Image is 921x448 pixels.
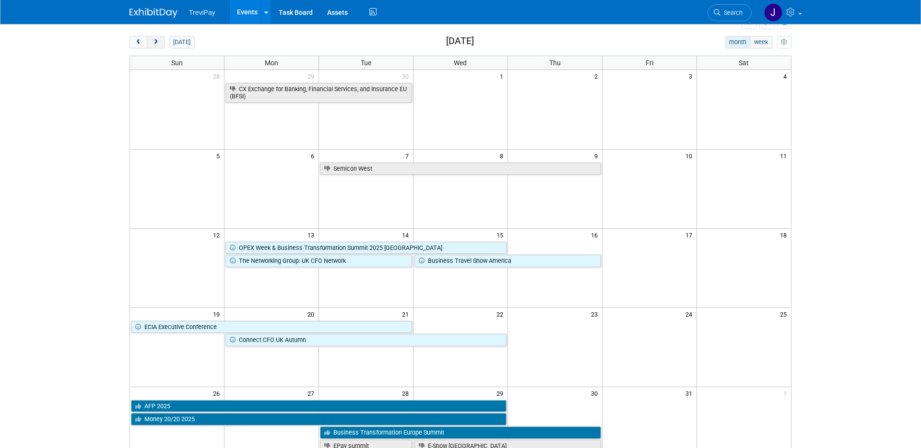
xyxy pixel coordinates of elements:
a: Business Travel Show America [414,255,601,267]
span: Thu [549,59,561,67]
a: The Networking Group: UK CFO Network [225,255,412,267]
span: 29 [307,70,319,82]
button: myCustomButton [777,36,791,48]
span: 30 [401,70,413,82]
span: Tue [361,59,371,67]
a: Search [708,4,752,21]
span: 2 [593,70,602,82]
span: 15 [496,229,508,241]
i: Personalize Calendar [781,39,787,46]
button: next [147,36,165,48]
span: 11 [779,150,791,162]
a: Semicon West [320,163,601,175]
span: 27 [307,387,319,399]
span: 14 [401,229,413,241]
span: Fri [646,59,653,67]
span: 31 [685,387,697,399]
span: Wed [454,59,467,67]
span: 28 [401,387,413,399]
span: 29 [496,387,508,399]
span: TreviPay [189,9,215,16]
a: OPEX Week & Business Transformation Summit 2025 [GEOGRAPHIC_DATA] [225,242,507,254]
span: 20 [307,308,319,320]
span: 5 [215,150,224,162]
span: 1 [499,70,508,82]
span: 25 [779,308,791,320]
span: 21 [401,308,413,320]
span: Search [720,9,743,16]
button: week [750,36,772,48]
span: 23 [590,308,602,320]
span: 30 [590,387,602,399]
img: ExhibitDay [130,8,177,18]
span: 13 [307,229,319,241]
span: 26 [212,387,224,399]
a: Money 20/20 2025 [131,413,507,425]
span: 6 [310,150,319,162]
span: 10 [685,150,697,162]
span: 18 [779,229,791,241]
button: [DATE] [169,36,195,48]
span: 1 [782,387,791,399]
span: 12 [212,229,224,241]
span: 19 [212,308,224,320]
span: Mon [265,59,278,67]
span: Sun [171,59,183,67]
span: 3 [688,70,697,82]
h2: [DATE] [446,36,474,47]
a: Business Transformation Europe Summit [320,426,601,439]
img: Jim Salerno [764,3,782,22]
span: 28 [212,70,224,82]
button: prev [130,36,147,48]
span: 16 [590,229,602,241]
span: 22 [496,308,508,320]
a: ECIA Executive Conference [131,321,412,333]
button: month [725,36,751,48]
span: 9 [593,150,602,162]
span: 7 [404,150,413,162]
span: 17 [685,229,697,241]
span: 24 [685,308,697,320]
span: 4 [782,70,791,82]
span: 8 [499,150,508,162]
a: Connect CFO UK Autumn [225,334,507,346]
span: Sat [739,59,749,67]
a: AFP 2025 [131,400,507,413]
a: CX Exchange for Banking, Financial Services, and Insurance EU (BFSI) [225,83,412,103]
